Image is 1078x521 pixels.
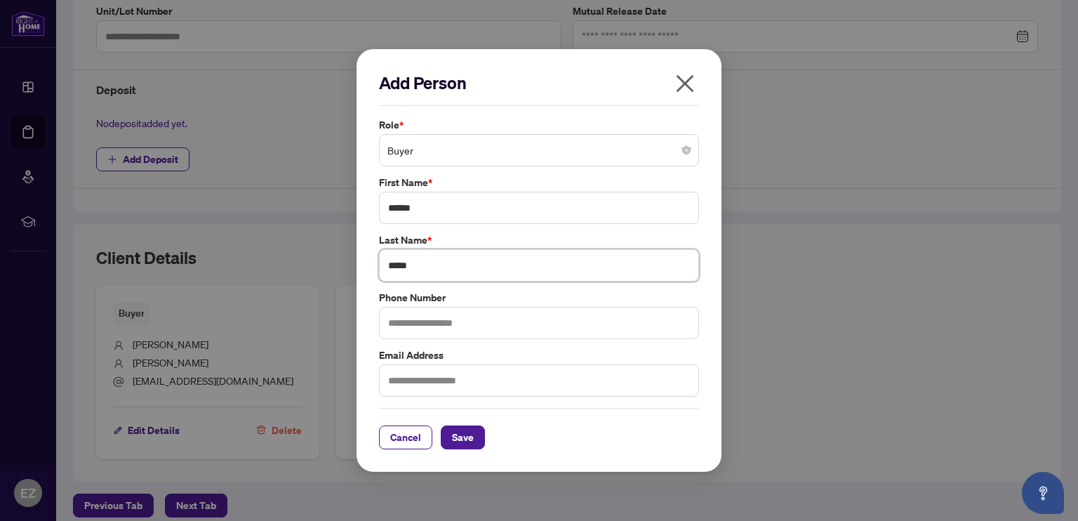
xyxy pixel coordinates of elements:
[387,137,691,164] span: Buyer
[390,426,421,449] span: Cancel
[1022,472,1064,514] button: Open asap
[379,175,699,190] label: First Name
[379,290,699,305] label: Phone Number
[452,426,474,449] span: Save
[674,72,696,95] span: close
[379,426,432,449] button: Cancel
[379,348,699,363] label: Email Address
[441,426,485,449] button: Save
[682,146,691,154] span: close-circle
[379,232,699,248] label: Last Name
[379,72,699,94] h2: Add Person
[379,117,699,133] label: Role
